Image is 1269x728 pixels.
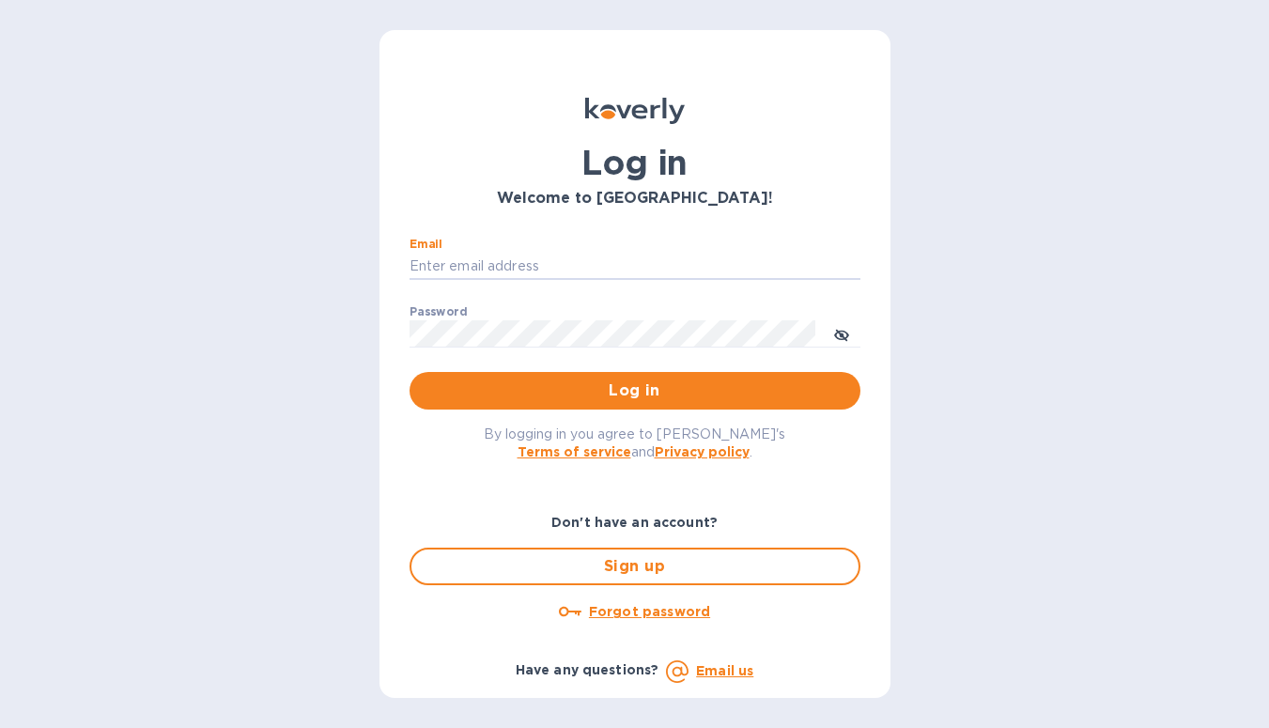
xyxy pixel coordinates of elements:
h1: Log in [410,143,860,182]
img: Koverly [585,98,685,124]
a: Terms of service [518,444,631,459]
b: Don't have an account? [551,515,718,530]
span: By logging in you agree to [PERSON_NAME]'s and . [484,426,785,459]
a: Email us [696,663,753,678]
label: Email [410,239,442,250]
label: Password [410,306,467,318]
a: Privacy policy [655,444,750,459]
u: Forgot password [589,604,710,619]
span: Log in [425,379,845,402]
span: Sign up [426,555,843,578]
button: Sign up [410,548,860,585]
button: Log in [410,372,860,410]
b: Have any questions? [516,662,659,677]
button: toggle password visibility [823,315,860,352]
input: Enter email address [410,253,860,281]
h3: Welcome to [GEOGRAPHIC_DATA]! [410,190,860,208]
